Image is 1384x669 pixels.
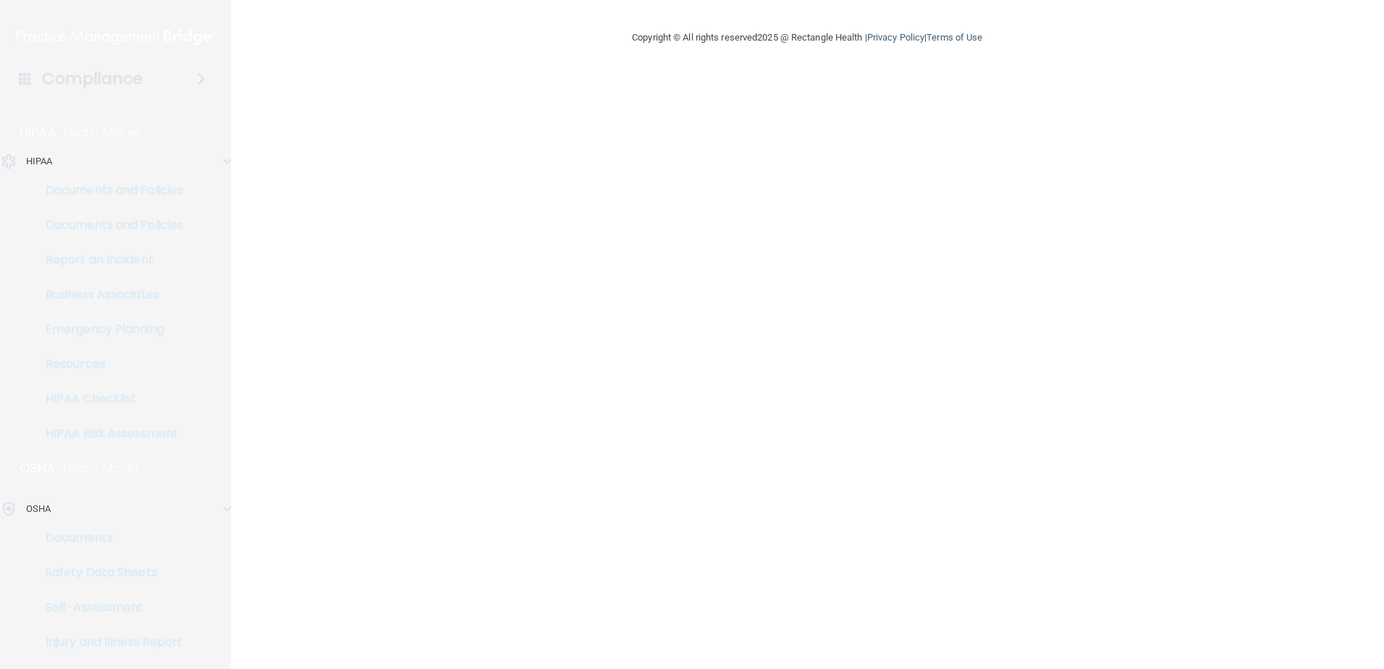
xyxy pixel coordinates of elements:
p: Resources [9,357,207,371]
img: PMB logo [17,22,214,51]
a: Privacy Policy [867,32,924,43]
p: Safety Data Sheets [9,565,207,580]
p: Report an Incident [9,253,207,267]
p: Documents and Policies [9,183,207,198]
h4: Compliance [42,69,143,89]
p: Learn More! [64,124,140,141]
p: Documents and Policies [9,218,207,232]
div: Copyright © All rights reserved 2025 @ Rectangle Health | | [543,14,1071,61]
p: HIPAA Risk Assessment [9,426,207,441]
p: Injury and Illness Report [9,635,207,649]
p: Self-Assessment [9,600,207,615]
p: HIPAA [26,153,53,170]
p: HIPAA Checklist [9,392,207,406]
p: Emergency Planning [9,322,207,337]
a: Terms of Use [927,32,982,43]
p: Documents [9,531,207,545]
p: OSHA [26,500,51,518]
p: Learn More! [63,460,140,477]
p: OSHA [20,460,56,477]
p: HIPAA [20,124,56,141]
p: Business Associates [9,287,207,302]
